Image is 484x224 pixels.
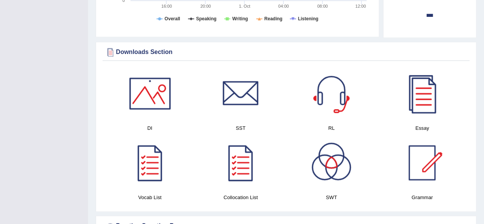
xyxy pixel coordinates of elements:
[278,4,289,8] text: 04:00
[196,16,216,21] tspan: Speaking
[104,46,468,58] div: Downloads Section
[108,193,191,201] h4: Vocab List
[290,124,373,132] h4: RL
[239,4,250,8] tspan: 1. Oct
[355,4,366,8] text: 12:00
[200,4,211,8] text: 20:00
[290,193,373,201] h4: SWT
[317,4,328,8] text: 08:00
[161,4,172,8] text: 16:00
[264,16,282,21] tspan: Reading
[165,16,180,21] tspan: Overall
[381,124,464,132] h4: Essay
[232,16,248,21] tspan: Writing
[381,193,464,201] h4: Grammar
[108,124,191,132] h4: DI
[298,16,318,21] tspan: Listening
[199,124,282,132] h4: SST
[199,193,282,201] h4: Collocation List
